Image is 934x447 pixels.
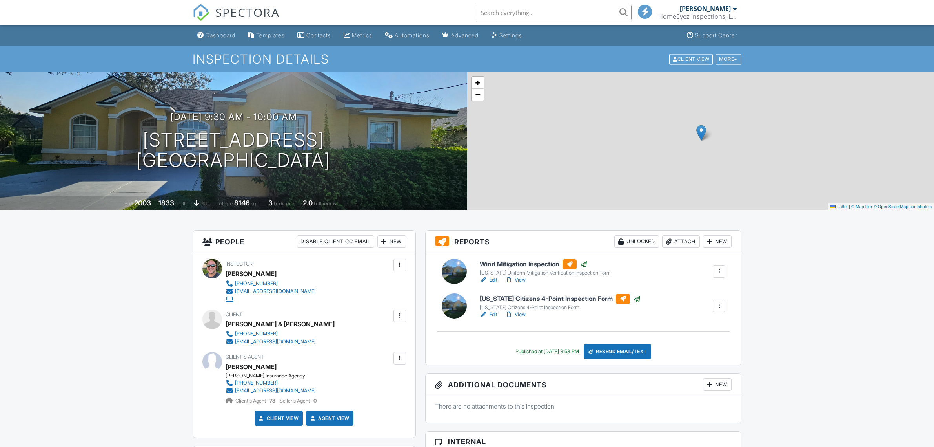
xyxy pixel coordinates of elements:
div: [US_STATE] Uniform Mitigation Verification Inspection Form [480,270,611,276]
div: [PERSON_NAME] Insurance Agency [226,373,322,379]
div: [PHONE_NUMBER] [235,380,278,386]
div: New [703,235,732,248]
img: The Best Home Inspection Software - Spectora [193,4,210,21]
a: [EMAIL_ADDRESS][DOMAIN_NAME] [226,387,316,395]
a: Wind Mitigation Inspection [US_STATE] Uniform Mitigation Verification Inspection Form [480,259,611,277]
span: slab [200,201,209,207]
div: 3 [268,199,273,207]
div: Client View [669,54,713,64]
h3: People [193,231,415,253]
a: Settings [488,28,525,43]
a: Edit [480,276,497,284]
input: Search everything... [475,5,632,20]
div: [PERSON_NAME] & [PERSON_NAME] [226,318,335,330]
div: Metrics [352,32,372,38]
div: More [716,54,741,64]
h1: [STREET_ADDRESS] [GEOGRAPHIC_DATA] [136,130,331,171]
div: [PHONE_NUMBER] [235,280,278,287]
h6: [US_STATE] Citizens 4-Point Inspection Form [480,294,641,304]
strong: 0 [313,398,317,404]
a: [EMAIL_ADDRESS][DOMAIN_NAME] [226,338,328,346]
a: [EMAIL_ADDRESS][DOMAIN_NAME] [226,288,316,295]
div: Published at [DATE] 3:58 PM [515,348,579,355]
div: 8146 [234,199,250,207]
a: View [505,311,526,319]
span: + [475,78,480,88]
span: Seller's Agent - [280,398,317,404]
span: sq. ft. [175,201,186,207]
a: [PHONE_NUMBER] [226,379,316,387]
div: [PERSON_NAME] [680,5,731,13]
h3: Reports [426,231,741,253]
div: [PHONE_NUMBER] [235,331,278,337]
h3: Additional Documents [426,374,741,396]
div: Settings [499,32,522,38]
span: Client [226,311,242,317]
a: Client View [257,414,299,422]
a: Zoom in [472,77,484,89]
h3: [DATE] 9:30 am - 10:00 am [170,112,297,122]
a: Dashboard [194,28,239,43]
div: Automations [395,32,430,38]
a: Leaflet [830,204,848,209]
span: Client's Agent [226,354,264,360]
div: Templates [256,32,285,38]
div: [US_STATE] Citizens 4-Point Inspection Form [480,304,641,311]
a: © MapTiler [851,204,872,209]
span: Built [124,201,133,207]
div: Unlocked [614,235,659,248]
a: Advanced [439,28,482,43]
a: Client View [668,56,715,62]
div: [EMAIL_ADDRESS][DOMAIN_NAME] [235,288,316,295]
a: [US_STATE] Citizens 4-Point Inspection Form [US_STATE] Citizens 4-Point Inspection Form [480,294,641,311]
strong: 78 [269,398,275,404]
a: Zoom out [472,89,484,101]
div: New [377,235,406,248]
a: View [505,276,526,284]
span: Client's Agent - [235,398,277,404]
div: [EMAIL_ADDRESS][DOMAIN_NAME] [235,388,316,394]
p: There are no attachments to this inspection. [435,402,732,410]
div: Disable Client CC Email [297,235,374,248]
div: Dashboard [206,32,235,38]
div: 1833 [158,199,174,207]
span: SPECTORA [215,4,280,20]
a: Edit [480,311,497,319]
span: sq.ft. [251,201,261,207]
div: 2.0 [303,199,313,207]
div: Support Center [695,32,737,38]
div: [EMAIL_ADDRESS][DOMAIN_NAME] [235,339,316,345]
a: SPECTORA [193,11,280,27]
span: | [849,204,850,209]
img: Marker [696,125,706,141]
div: Resend Email/Text [584,344,651,359]
div: Advanced [451,32,479,38]
a: Automations (Basic) [382,28,433,43]
span: bathrooms [314,201,336,207]
a: Metrics [340,28,375,43]
a: Contacts [294,28,334,43]
a: Templates [245,28,288,43]
div: 2003 [134,199,151,207]
span: Lot Size [217,201,233,207]
div: Contacts [306,32,331,38]
div: Attach [662,235,700,248]
a: [PERSON_NAME] [226,361,277,373]
a: [PHONE_NUMBER] [226,330,328,338]
span: Inspector [226,261,253,267]
a: Support Center [684,28,740,43]
a: [PHONE_NUMBER] [226,280,316,288]
span: − [475,90,480,99]
h1: Inspection Details [193,52,742,66]
a: © OpenStreetMap contributors [874,204,932,209]
div: [PERSON_NAME] [226,268,277,280]
div: HomeEyez Inspections, LLC [658,13,737,20]
a: Agent View [309,414,349,422]
h6: Wind Mitigation Inspection [480,259,611,269]
span: bedrooms [274,201,295,207]
div: New [703,378,732,391]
